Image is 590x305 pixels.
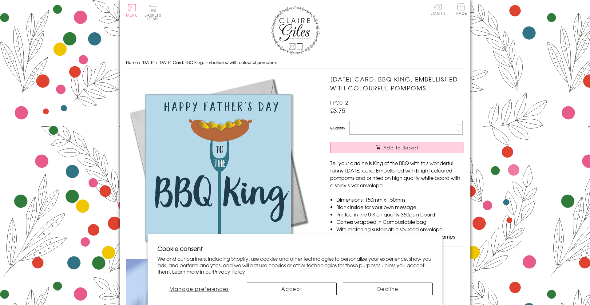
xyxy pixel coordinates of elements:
[156,59,157,65] span: ›
[247,283,337,295] button: Accept
[336,196,464,203] li: Dimensions: 150mm x 150mm
[336,211,464,218] li: Printed in the U.K on quality 350gsm board
[126,4,138,17] button: Menu
[145,5,161,21] button: Basket0 items
[330,75,464,93] h1: [DATE] Card, BBQ King, Embellished with colourful pompoms
[330,125,345,131] label: Quantity
[126,56,464,69] nav: breadcrumbs
[141,59,155,65] a: [DATE]
[336,233,464,240] li: Can be sent with Royal Mail standard letter stamps
[330,159,464,189] p: Tell your dad he is King of the BBQ with this wonderful funny [DATE] card. Embellished with brigh...
[343,283,433,295] button: Decline
[126,12,138,18] span: Menu
[383,145,418,151] span: Add to Basket
[431,3,445,15] a: Log In
[454,3,467,16] a: Trade
[330,99,348,106] span: FPO012
[126,59,138,65] a: Home
[454,3,467,15] span: Trade
[157,255,433,275] p: We and our partners, including Shopify, use cookies and other technologies to personalize your ex...
[157,244,433,253] h2: Cookie consent
[126,75,311,259] img: Father's Day Card, BBQ King, Embellished with colourful pompoms
[147,12,161,22] span: 0 items
[336,225,464,233] li: With matching sustainable sourced envelope
[157,283,241,295] button: Manage preferences
[169,285,229,292] span: Manage preferences
[271,6,320,55] img: Claire Giles Greetings Cards
[336,203,464,211] li: Blank inside for your own message
[330,106,345,115] span: £3.75
[139,59,140,65] span: ›
[330,142,464,153] button: Add to Basket
[213,268,245,275] a: Privacy Policy
[336,218,464,225] li: Comes wrapped in Compostable bag
[158,59,277,65] span: [DATE] Card, BBQ King, Embellished with colourful pompoms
